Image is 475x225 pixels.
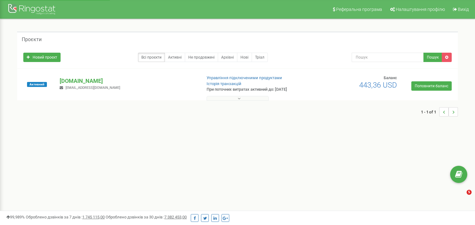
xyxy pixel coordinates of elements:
[423,53,442,62] button: Пошук
[411,81,452,91] a: Поповнити баланс
[384,75,397,80] span: Баланс
[106,215,187,219] span: Оброблено дзвінків за 30 днів :
[60,77,196,85] p: [DOMAIN_NAME]
[467,190,472,195] span: 5
[138,53,165,62] a: Всі проєкти
[82,215,105,219] u: 1 745 115,00
[252,53,268,62] a: Тріал
[207,81,241,86] a: Історія транзакцій
[218,53,237,62] a: Архівні
[164,215,187,219] u: 7 382 453,00
[458,7,469,12] span: Вихід
[396,7,445,12] span: Налаштування профілю
[454,190,469,205] iframe: Intercom live chat
[359,81,397,89] span: 443,36 USD
[207,75,282,80] a: Управління підключеними продуктами
[352,53,424,62] input: Пошук
[185,53,218,62] a: Не продовжені
[27,82,47,87] span: Активний
[26,215,105,219] span: Оброблено дзвінків за 7 днів :
[66,86,120,90] span: [EMAIL_ADDRESS][DOMAIN_NAME]
[336,7,382,12] span: Реферальна програма
[22,37,42,42] h5: Проєкти
[421,107,439,117] span: 1 - 1 of 1
[23,53,61,62] a: Новий проєкт
[421,101,458,123] nav: ...
[237,53,252,62] a: Нові
[6,215,25,219] span: 99,989%
[207,87,307,93] p: При поточних витратах активний до: [DATE]
[165,53,185,62] a: Активні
